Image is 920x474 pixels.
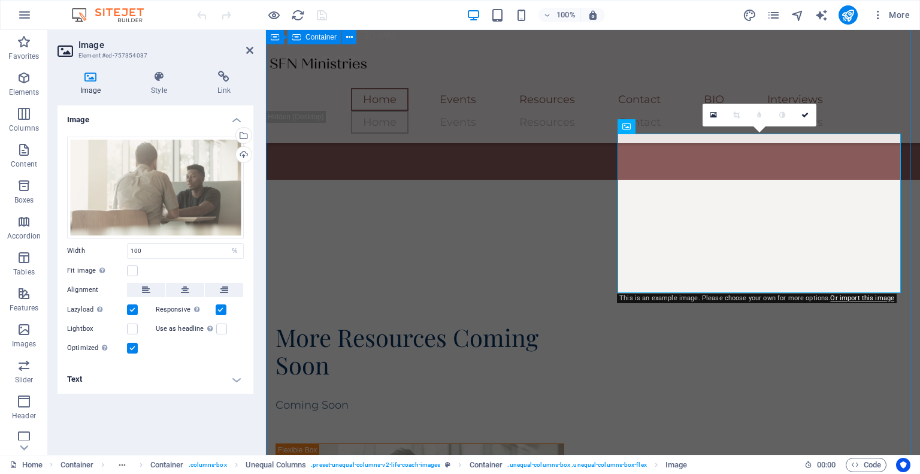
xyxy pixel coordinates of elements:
[815,8,828,22] i: AI Writer
[67,137,244,238] div: img_08.png
[78,40,253,50] h2: Image
[703,104,725,126] a: Select files from the file manager, stock photos, or upload file(s)
[266,30,920,455] iframe: To enrich screen reader interactions, please activate Accessibility in Grammarly extension settings
[150,458,184,472] span: Click to select. Double-click to edit
[156,303,216,317] label: Responsive
[67,247,127,254] label: Width
[12,411,36,421] p: Header
[291,8,305,22] i: Reload page
[794,104,816,126] a: Confirm ( Ctrl ⏎ )
[867,5,915,25] button: More
[588,10,598,20] i: On resize automatically adjust zoom level to fit chosen device.
[748,104,771,126] a: Blur
[9,123,39,133] p: Columns
[13,267,35,277] p: Tables
[11,159,37,169] p: Content
[57,105,253,127] h4: Image
[851,458,881,472] span: Code
[60,458,688,472] nav: breadcrumb
[267,8,281,22] button: Click here to leave preview mode and continue editing
[767,8,781,22] button: pages
[538,8,581,22] button: 100%
[872,9,910,21] span: More
[743,8,756,22] i: Design (Ctrl+Alt+Y)
[767,8,780,22] i: Pages (Ctrl+Alt+S)
[830,294,894,302] a: Or import this image
[67,264,127,278] label: Fit image
[815,8,829,22] button: text_generator
[846,458,886,472] button: Code
[817,458,836,472] span: 00 00
[67,341,127,355] label: Optimized
[15,375,34,385] p: Slider
[60,458,94,472] span: Click to select. Double-click to edit
[771,104,794,126] a: Greyscale
[507,458,646,472] span: . unequal-columns-box .unequal-columns-box-flex
[67,322,127,336] label: Lightbox
[10,458,43,472] a: Click to cancel selection. Double-click to open Pages
[10,303,38,313] p: Features
[57,365,253,394] h4: Text
[128,71,194,96] h4: Style
[246,458,306,472] span: Click to select. Double-click to edit
[12,339,37,349] p: Images
[825,460,827,469] span: :
[743,8,757,22] button: design
[7,231,41,241] p: Accordion
[791,8,804,22] i: Navigator
[791,8,805,22] button: navigator
[156,322,216,336] label: Use as headline
[617,294,897,303] div: This is an example image. Please choose your own for more options.
[9,87,40,97] p: Elements
[67,303,127,317] label: Lazyload
[8,52,39,61] p: Favorites
[57,71,128,96] h4: Image
[839,5,858,25] button: publish
[305,34,337,41] span: Container
[470,458,503,472] span: Click to select. Double-click to edit
[445,461,450,468] i: This element is a customizable preset
[311,458,440,472] span: . preset-unequal-columns-v2-life-coach-images
[69,8,159,22] img: Editor Logo
[804,458,836,472] h6: Session time
[665,458,687,472] span: Click to select. Double-click to edit
[189,458,227,472] span: . columns-box
[14,195,34,205] p: Boxes
[195,71,253,96] h4: Link
[556,8,576,22] h6: 100%
[896,458,910,472] button: Usercentrics
[67,283,127,297] label: Alignment
[78,50,229,61] h3: Element #ed-757354037
[841,8,855,22] i: Publish
[290,8,305,22] button: reload
[725,104,748,126] a: Crop mode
